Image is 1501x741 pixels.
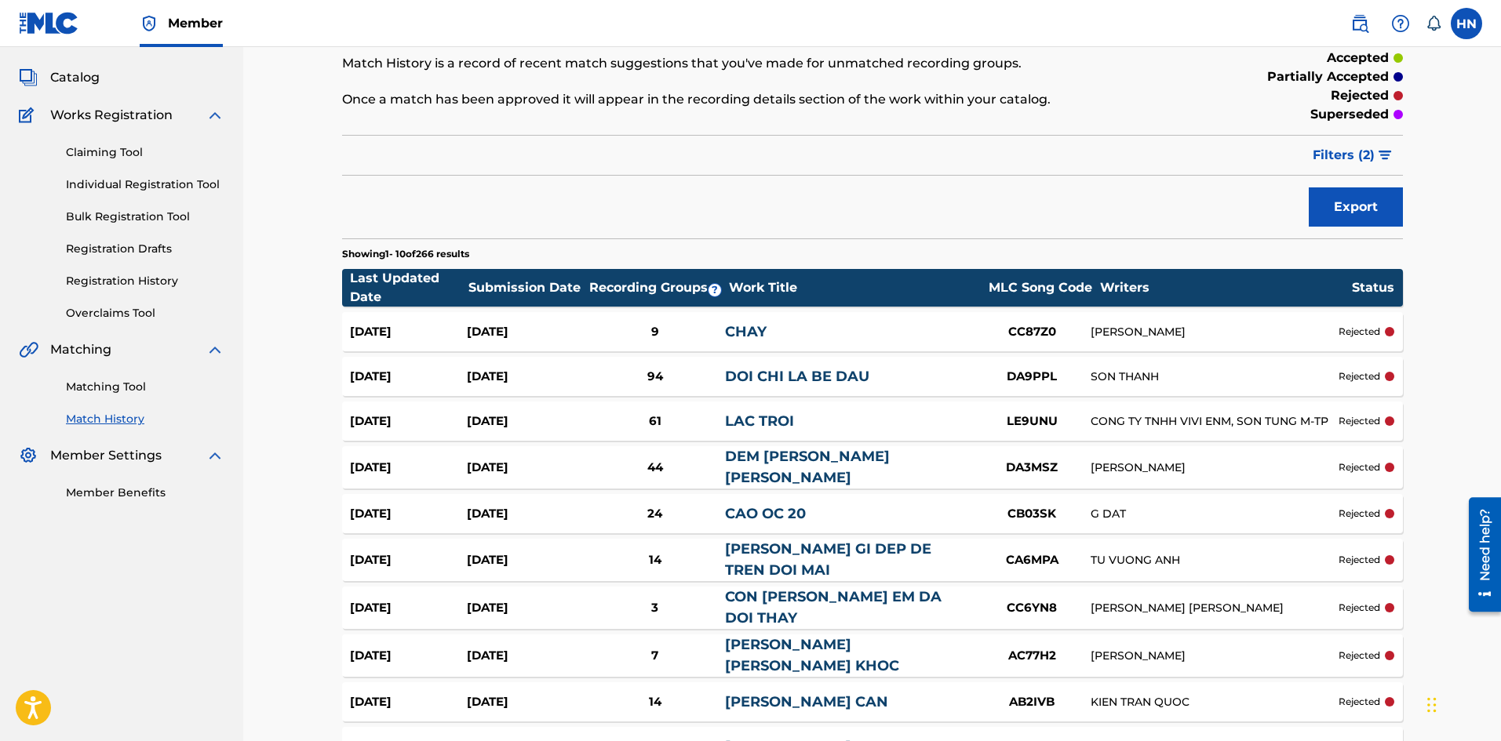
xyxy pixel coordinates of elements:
p: rejected [1339,695,1380,709]
div: [DATE] [350,323,468,341]
div: Writers [1100,278,1351,297]
a: DEM [PERSON_NAME] [PERSON_NAME] [725,448,890,486]
div: 14 [585,693,726,711]
p: accepted [1327,49,1389,67]
a: Member Benefits [66,485,224,501]
div: 9 [585,323,726,341]
div: [DATE] [467,368,585,386]
div: [DATE] [350,647,468,665]
div: SON THANH [1091,369,1339,385]
a: Public Search [1344,8,1375,39]
div: TU VUONG ANH [1091,552,1339,568]
a: Registration History [66,273,224,289]
a: Claiming Tool [66,144,224,161]
p: Showing 1 - 10 of 266 results [342,247,469,261]
div: 24 [585,505,726,523]
div: Drag [1427,681,1437,728]
p: rejected [1339,601,1380,615]
img: filter [1379,151,1392,160]
div: 14 [585,551,726,569]
div: [DATE] [467,412,585,430]
div: [DATE] [350,459,468,477]
p: rejected [1339,325,1380,339]
div: 44 [585,459,726,477]
p: Once a match has been approved it will appear in the recording details section of the work within... [342,90,1159,109]
div: LE9UNU [973,412,1091,430]
a: SummarySummary [19,31,114,49]
div: G DAT [1091,506,1339,522]
a: [PERSON_NAME] [PERSON_NAME] KHOC [725,636,899,674]
div: Recording Groups [587,278,728,297]
div: [DATE] [467,505,585,523]
a: [PERSON_NAME] GI DEP DE TREN DOI MAI [725,540,931,579]
div: 94 [585,368,726,386]
p: Match History is a record of recent match suggestions that you've made for unmatched recording gr... [342,54,1159,73]
a: LAC TROI [725,412,794,430]
p: rejected [1339,648,1380,663]
div: [DATE] [350,551,468,569]
p: rejected [1339,553,1380,567]
div: [DATE] [467,693,585,711]
div: AB2IVB [973,693,1091,711]
img: Catalog [19,68,38,87]
div: User Menu [1451,8,1482,39]
div: 61 [585,412,726,430]
div: CC87Z0 [973,323,1091,341]
img: Matching [19,340,38,359]
div: Submission Date [468,278,586,297]
a: DOI CHI LA BE DAU [725,368,869,385]
p: rejected [1339,414,1380,428]
a: CAO OC 20 [725,505,806,522]
div: Help [1385,8,1416,39]
div: Work Title [729,278,980,297]
div: [PERSON_NAME] [1091,324,1339,340]
a: CON [PERSON_NAME] EM DA DOI THAY [725,588,942,627]
a: Overclaims Tool [66,305,224,321]
a: Individual Registration Tool [66,176,224,193]
iframe: Chat Widget [1423,666,1501,741]
div: CC6YN8 [973,599,1091,617]
div: [PERSON_NAME] [1091,648,1339,664]
div: [DATE] [467,551,585,569]
a: Bulk Registration Tool [66,209,224,225]
div: AC77H2 [973,647,1091,665]
div: DA3MSZ [973,459,1091,477]
img: Top Rightsholder [140,14,158,33]
img: search [1350,14,1369,33]
p: partially accepted [1267,67,1389,86]
div: CB03SK [973,505,1091,523]
button: Export [1309,187,1403,227]
div: CONG TY TNHH VIVI ENM, SON TUNG M-TP [1091,413,1339,430]
div: [PERSON_NAME] [1091,459,1339,476]
div: 7 [585,647,726,665]
div: [DATE] [467,459,585,477]
img: Member Settings [19,446,38,465]
p: rejected [1339,507,1380,521]
div: [DATE] [350,599,468,617]
img: expand [206,106,224,125]
img: Works Registration [19,106,39,125]
span: ? [709,284,721,296]
p: superseded [1310,105,1389,124]
div: Last Updated Date [350,269,468,307]
span: Member Settings [50,446,162,465]
span: Filters ( 2 ) [1313,146,1375,165]
a: CatalogCatalog [19,68,100,87]
span: Works Registration [50,106,173,125]
p: rejected [1339,369,1380,383]
div: [DATE] [467,647,585,665]
a: Match History [66,411,224,427]
div: [DATE] [467,323,585,341]
span: Catalog [50,68,100,87]
img: MLC Logo [19,12,79,35]
div: 3 [585,599,726,617]
div: [DATE] [467,599,585,617]
div: KIEN TRAN QUOC [1091,694,1339,710]
div: DA9PPL [973,368,1091,386]
p: rejected [1339,460,1380,474]
div: CA6MPA [973,551,1091,569]
img: expand [206,340,224,359]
